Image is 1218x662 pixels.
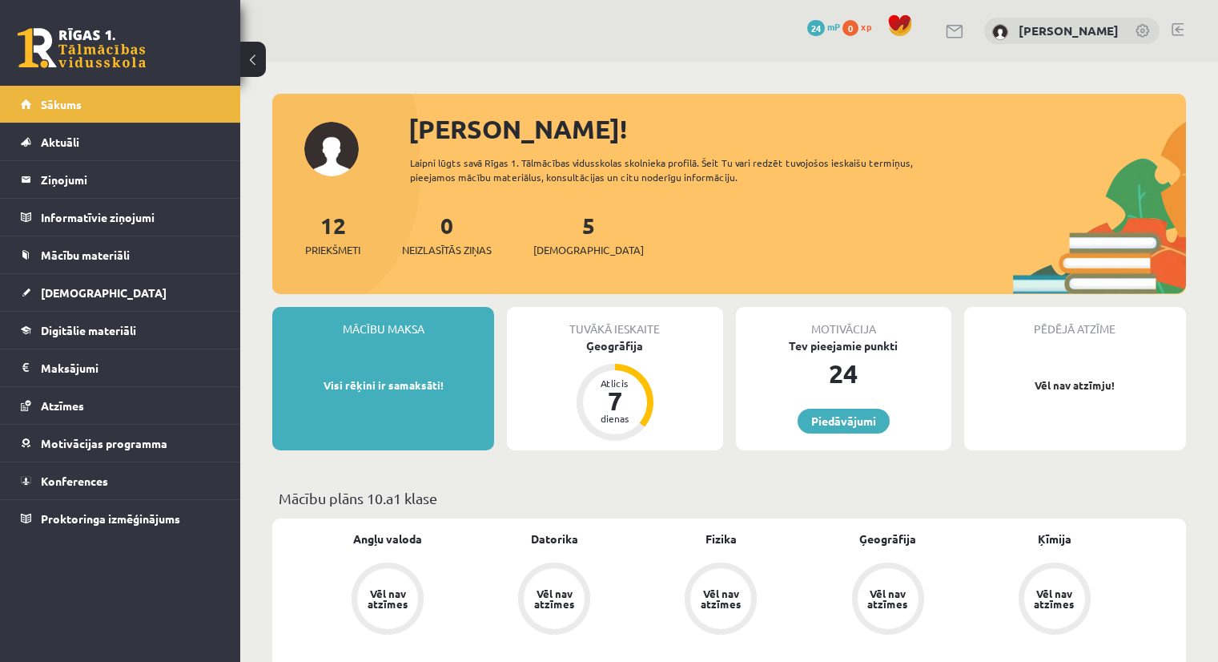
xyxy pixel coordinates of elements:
span: [DEMOGRAPHIC_DATA] [41,285,167,300]
a: Rīgas 1. Tālmācības vidusskola [18,28,146,68]
a: Maksājumi [21,349,220,386]
a: Sākums [21,86,220,123]
span: [DEMOGRAPHIC_DATA] [533,242,644,258]
a: 0 xp [842,20,879,33]
div: Pēdējā atzīme [964,307,1186,337]
a: 12Priekšmeti [305,211,360,258]
div: 24 [736,354,951,393]
a: Ķīmija [1038,531,1071,547]
a: [DEMOGRAPHIC_DATA] [21,274,220,311]
div: Vēl nav atzīmes [365,588,410,609]
a: 24 mP [807,20,840,33]
a: Konferences [21,462,220,499]
div: Laipni lūgts savā Rīgas 1. Tālmācības vidusskolas skolnieka profilā. Šeit Tu vari redzēt tuvojošo... [410,155,959,184]
div: Motivācija [736,307,951,337]
a: [PERSON_NAME] [1019,22,1119,38]
legend: Maksājumi [41,349,220,386]
a: Digitālie materiāli [21,312,220,349]
div: dienas [591,414,639,423]
span: Digitālie materiāli [41,323,136,337]
span: Konferences [41,474,108,488]
div: Atlicis [591,378,639,388]
span: mP [827,20,840,33]
a: Ģeogrāfija [859,531,916,547]
span: Mācību materiāli [41,248,130,262]
a: Vēl nav atzīmes [805,563,971,638]
div: Vēl nav atzīmes [532,588,577,609]
p: Vēl nav atzīmju! [972,377,1178,394]
div: Mācību maksa [272,307,494,337]
a: Vēl nav atzīmes [971,563,1138,638]
div: Vēl nav atzīmes [698,588,743,609]
span: Motivācijas programma [41,436,167,450]
span: Aktuāli [41,135,79,149]
legend: Informatīvie ziņojumi [41,199,220,236]
a: Atzīmes [21,387,220,424]
img: Veronika Dekanicka [992,24,1008,40]
a: Motivācijas programma [21,425,220,462]
a: Vēl nav atzīmes [304,563,471,638]
p: Mācību plāns 10.a1 klase [279,487,1180,509]
span: 0 [842,20,858,36]
a: Aktuāli [21,123,220,160]
legend: Ziņojumi [41,161,220,198]
a: Proktoringa izmēģinājums [21,500,220,537]
span: Atzīmes [41,398,84,413]
div: Vēl nav atzīmes [866,588,910,609]
div: 7 [591,388,639,414]
span: Sākums [41,97,82,111]
a: Ziņojumi [21,161,220,198]
a: Vēl nav atzīmes [637,563,804,638]
a: Mācību materiāli [21,236,220,273]
a: 5[DEMOGRAPHIC_DATA] [533,211,644,258]
div: Vēl nav atzīmes [1032,588,1077,609]
span: 24 [807,20,825,36]
div: [PERSON_NAME]! [408,110,1186,148]
a: 0Neizlasītās ziņas [402,211,492,258]
a: Piedāvājumi [798,409,890,434]
span: xp [861,20,871,33]
span: Neizlasītās ziņas [402,242,492,258]
a: Fizika [705,531,737,547]
a: Vēl nav atzīmes [471,563,637,638]
p: Visi rēķini ir samaksāti! [280,377,486,394]
a: Informatīvie ziņojumi [21,199,220,236]
a: Datorika [531,531,578,547]
a: Ģeogrāfija Atlicis 7 dienas [507,337,722,443]
div: Tuvākā ieskaite [507,307,722,337]
div: Ģeogrāfija [507,337,722,354]
span: Priekšmeti [305,242,360,258]
div: Tev pieejamie punkti [736,337,951,354]
span: Proktoringa izmēģinājums [41,511,180,526]
a: Angļu valoda [353,531,422,547]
